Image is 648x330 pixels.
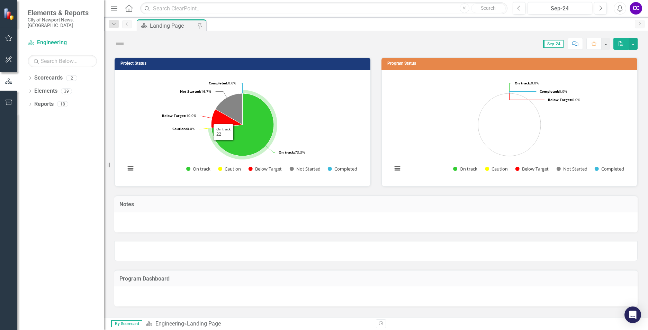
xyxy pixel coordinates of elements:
span: Elements & Reports [28,9,97,17]
input: Search Below... [28,55,97,67]
div: » [146,320,371,328]
button: Show Caution [485,166,508,172]
path: Not Started, 5. [216,93,242,125]
button: Sep-24 [528,2,592,15]
tspan: Below Target: [162,113,186,118]
div: 39 [61,88,72,94]
button: CC [630,2,642,15]
img: Not Defined [114,38,125,49]
tspan: On track: [279,150,295,155]
button: Show Below Target [515,166,549,172]
text: 0.0% [172,126,195,131]
small: City of Newport News, [GEOGRAPHIC_DATA] [28,17,97,28]
text: 16.7% [180,89,211,94]
text: Not Started [296,166,321,172]
button: Show Below Target [249,166,282,172]
svg: Interactive chart [389,75,630,179]
h3: Program Status [387,61,634,66]
tspan: Completed: [209,81,228,85]
tspan: Not Started: [180,89,201,94]
div: Landing Page [150,21,196,30]
button: View chart menu, Chart [393,164,402,173]
h3: Notes [119,201,632,208]
button: Show On track [453,166,477,172]
text: 0.0% [548,97,580,102]
h3: Project Status [120,61,367,66]
tspan: Completed: [540,89,559,94]
text: 10.0% [162,113,196,118]
div: Chart. Highcharts interactive chart. [122,75,363,179]
a: Elements [34,87,57,95]
svg: Interactive chart [122,75,363,179]
img: ClearPoint Strategy [3,7,16,20]
button: View chart menu, Chart [126,164,135,173]
div: 18 [57,101,68,107]
h3: Program Dashboard [119,276,632,282]
button: Show Completed [595,166,624,172]
text: Not Started [563,166,587,172]
button: Show Completed [328,166,357,172]
span: Sep-24 [543,40,564,48]
div: Chart. Highcharts interactive chart. [389,75,630,179]
span: By Scorecard [111,320,142,327]
a: Reports [34,100,54,108]
button: Show On track [186,166,210,172]
button: Show Not Started [557,166,587,172]
a: Scorecards [34,74,63,82]
path: On track, 22. [211,93,274,156]
button: Search [471,3,506,13]
text: 0.0% [540,89,567,94]
a: Engineering [28,39,97,47]
button: Show Caution [218,166,241,172]
div: Open Intercom Messenger [624,306,641,323]
text: 73.3% [279,150,305,155]
div: Landing Page [187,320,221,327]
text: 0.0% [515,81,539,85]
tspan: Below Target: [548,97,572,102]
a: Engineering [155,320,184,327]
tspan: Caution: [172,126,187,131]
span: Search [481,5,496,11]
div: Sep-24 [530,4,590,13]
button: Show Not Started [290,166,320,172]
text: 0.0% [209,81,236,85]
input: Search ClearPoint... [140,2,507,15]
tspan: On track: [515,81,531,85]
div: 2 [66,75,77,81]
path: Below Target, 3. [211,110,243,128]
